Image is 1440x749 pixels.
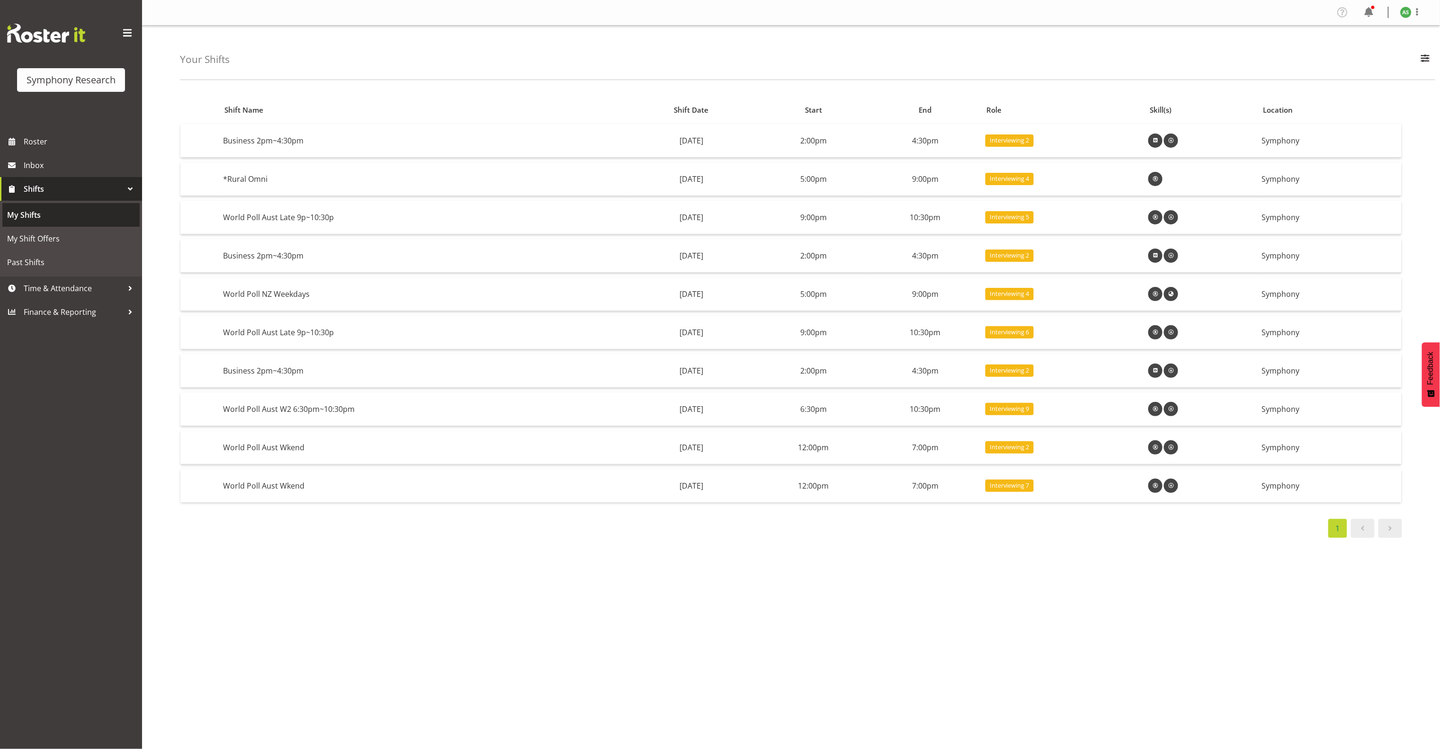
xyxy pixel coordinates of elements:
[625,239,757,273] td: [DATE]
[987,105,1002,116] span: Role
[1258,277,1402,311] td: Symphony
[24,281,123,295] span: Time & Attendance
[219,431,626,464] td: World Poll Aust Wkend
[758,469,869,502] td: 12:00pm
[224,105,263,116] span: Shift Name
[758,124,869,158] td: 2:00pm
[869,239,981,273] td: 4:30pm
[674,105,709,116] span: Shift Date
[990,289,1029,298] span: Interviewing 4
[758,201,869,234] td: 9:00pm
[24,158,137,172] span: Inbox
[990,328,1029,337] span: Interviewing 6
[1258,392,1402,426] td: Symphony
[990,481,1029,490] span: Interviewing 7
[24,305,123,319] span: Finance & Reporting
[625,277,757,311] td: [DATE]
[1422,342,1440,407] button: Feedback - Show survey
[869,354,981,388] td: 4:30pm
[625,354,757,388] td: [DATE]
[1258,469,1402,502] td: Symphony
[1400,7,1412,18] img: ange-steiger11422.jpg
[990,174,1029,183] span: Interviewing 4
[869,392,981,426] td: 10:30pm
[758,354,869,388] td: 2:00pm
[7,208,135,222] span: My Shifts
[27,73,116,87] div: Symphony Research
[625,124,757,158] td: [DATE]
[990,404,1029,413] span: Interviewing 9
[1258,201,1402,234] td: Symphony
[758,392,869,426] td: 6:30pm
[1258,124,1402,158] td: Symphony
[758,239,869,273] td: 2:00pm
[219,162,626,196] td: *Rural Omni
[7,232,135,246] span: My Shift Offers
[2,227,140,250] a: My Shift Offers
[219,277,626,311] td: World Poll NZ Weekdays
[990,366,1029,375] span: Interviewing 2
[1258,239,1402,273] td: Symphony
[1263,105,1293,116] span: Location
[24,134,137,149] span: Roster
[1258,162,1402,196] td: Symphony
[2,203,140,227] a: My Shifts
[1258,431,1402,464] td: Symphony
[758,431,869,464] td: 12:00pm
[219,124,626,158] td: Business 2pm~4:30pm
[625,201,757,234] td: [DATE]
[1427,352,1435,385] span: Feedback
[869,277,981,311] td: 9:00pm
[758,162,869,196] td: 5:00pm
[180,54,230,65] h4: Your Shifts
[990,136,1029,145] span: Interviewing 2
[24,182,123,196] span: Shifts
[990,251,1029,260] span: Interviewing 2
[758,316,869,349] td: 9:00pm
[805,105,822,116] span: Start
[990,443,1029,452] span: Interviewing 2
[625,316,757,349] td: [DATE]
[625,431,757,464] td: [DATE]
[2,250,140,274] a: Past Shifts
[625,162,757,196] td: [DATE]
[219,469,626,502] td: World Poll Aust Wkend
[1415,49,1435,70] button: Filter Employees
[1258,354,1402,388] td: Symphony
[7,24,85,43] img: Rosterit website logo
[219,239,626,273] td: Business 2pm~4:30pm
[219,392,626,426] td: World Poll Aust W2 6:30pm~10:30pm
[625,469,757,502] td: [DATE]
[219,354,626,388] td: Business 2pm~4:30pm
[869,124,981,158] td: 4:30pm
[869,201,981,234] td: 10:30pm
[625,392,757,426] td: [DATE]
[219,316,626,349] td: World Poll Aust Late 9p~10:30p
[990,213,1029,222] span: Interviewing 5
[869,469,981,502] td: 7:00pm
[869,431,981,464] td: 7:00pm
[758,277,869,311] td: 5:00pm
[869,162,981,196] td: 9:00pm
[869,316,981,349] td: 10:30pm
[7,255,135,269] span: Past Shifts
[1150,105,1172,116] span: Skill(s)
[1258,316,1402,349] td: Symphony
[919,105,932,116] span: End
[219,201,626,234] td: World Poll Aust Late 9p~10:30p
